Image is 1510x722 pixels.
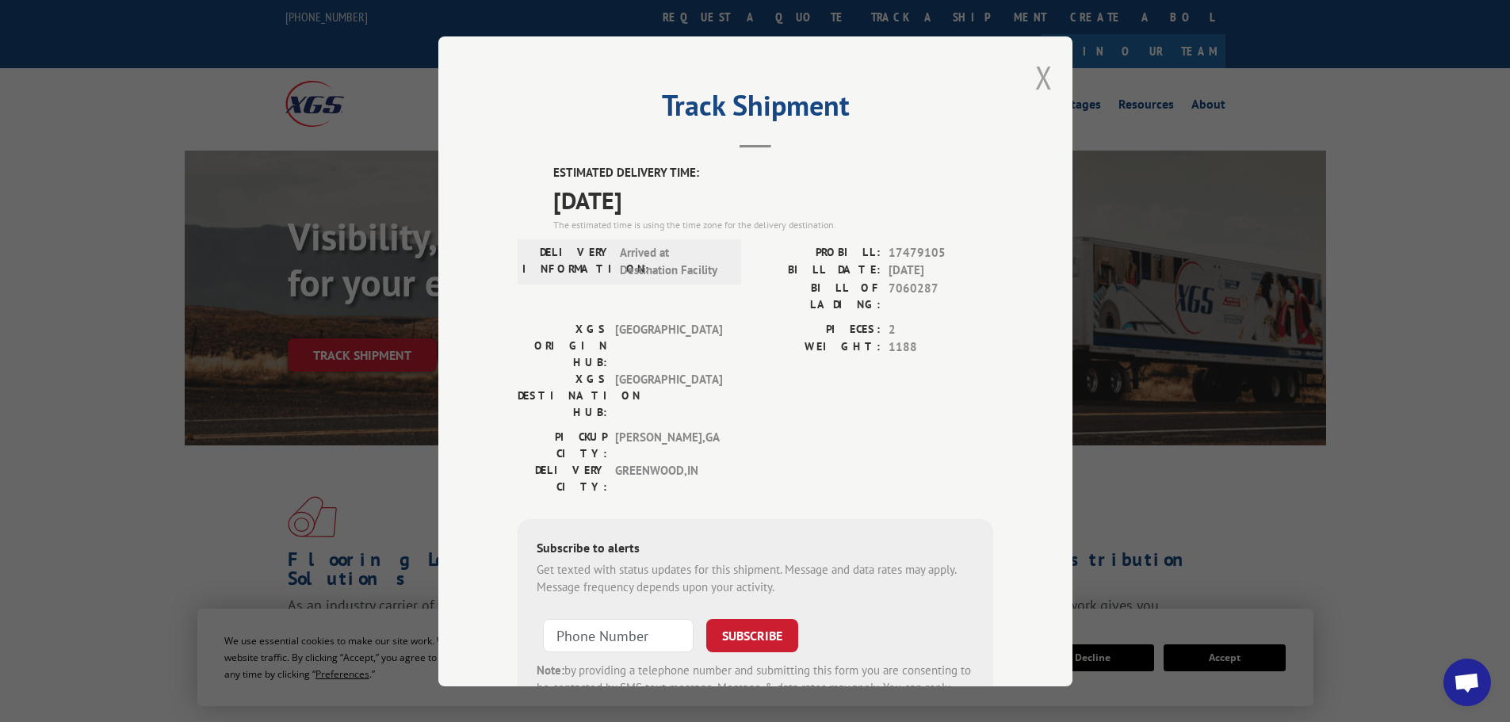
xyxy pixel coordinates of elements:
[615,428,722,461] span: [PERSON_NAME] , GA
[615,370,722,420] span: [GEOGRAPHIC_DATA]
[518,370,607,420] label: XGS DESTINATION HUB:
[889,320,993,338] span: 2
[889,338,993,357] span: 1188
[537,537,974,560] div: Subscribe to alerts
[537,662,564,677] strong: Note:
[1035,56,1053,98] button: Close modal
[755,243,881,262] label: PROBILL:
[1443,659,1491,706] div: Open chat
[889,262,993,280] span: [DATE]
[537,661,974,715] div: by providing a telephone number and submitting this form you are consenting to be contacted by SM...
[755,338,881,357] label: WEIGHT:
[553,217,993,231] div: The estimated time is using the time zone for the delivery destination.
[620,243,727,279] span: Arrived at Destination Facility
[889,279,993,312] span: 7060287
[755,262,881,280] label: BILL DATE:
[615,320,722,370] span: [GEOGRAPHIC_DATA]
[543,618,694,651] input: Phone Number
[615,461,722,495] span: GREENWOOD , IN
[537,560,974,596] div: Get texted with status updates for this shipment. Message and data rates may apply. Message frequ...
[706,618,798,651] button: SUBSCRIBE
[553,181,993,217] span: [DATE]
[518,461,607,495] label: DELIVERY CITY:
[518,94,993,124] h2: Track Shipment
[889,243,993,262] span: 17479105
[553,164,993,182] label: ESTIMATED DELIVERY TIME:
[518,428,607,461] label: PICKUP CITY:
[522,243,612,279] label: DELIVERY INFORMATION:
[518,320,607,370] label: XGS ORIGIN HUB:
[755,320,881,338] label: PIECES:
[755,279,881,312] label: BILL OF LADING:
